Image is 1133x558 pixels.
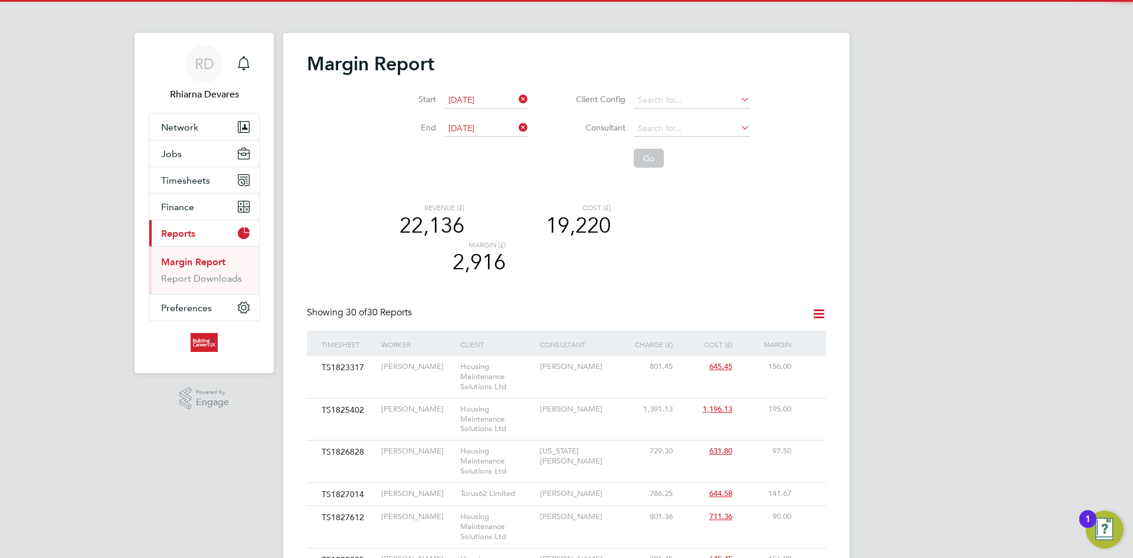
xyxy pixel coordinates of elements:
div: Cost (£) [474,203,611,213]
span: 644.58 [709,488,732,498]
div: 156.00 [735,356,795,378]
button: Open Resource Center, 1 new notification [1086,511,1124,549]
div: 786.25 [616,483,676,505]
div: [PERSON_NAME] [378,356,457,378]
div: Reports [149,246,259,294]
div: [PERSON_NAME] [378,483,457,505]
div: [PERSON_NAME] [378,506,457,528]
div: [PERSON_NAME] [537,399,616,420]
div: 22,136 [382,213,464,240]
div: [PERSON_NAME] [537,356,616,378]
div: Showing [307,306,414,319]
div: Worker [378,331,457,358]
button: Reports [149,220,259,246]
div: Revenue (£) [382,203,464,213]
div: 801.36 [616,506,676,528]
div: 729.30 [616,440,676,462]
h2: Margin Report [307,52,826,76]
span: RD [195,56,214,71]
div: 801.45 [616,356,676,378]
span: Finance [161,201,194,213]
a: Margin Report [161,256,225,267]
div: Charge (£) [616,331,676,358]
span: Network [161,122,198,133]
a: RDRhiarna Devares [149,45,260,102]
div: 97.50 [735,440,795,462]
div: Torus62 Limited [457,483,536,505]
span: Powered by [196,387,229,397]
span: Engage [196,397,229,407]
div: 90.00 [735,506,795,528]
span: Rhiarna Devares [149,87,260,102]
label: Start [383,94,436,105]
img: buildingcareersuk-logo-retina.png [191,333,217,352]
div: Margin [735,331,795,358]
div: TS1825402 [319,399,378,421]
div: 2,916 [382,249,506,277]
div: TS1827014 [319,483,378,505]
span: Reports [161,228,195,239]
div: Housing Maintenance Solutions Ltd [457,356,536,398]
label: Consultant [558,122,626,133]
div: Timesheet [319,331,378,358]
a: Go to home page [149,333,260,352]
div: 195.00 [735,399,795,420]
span: 30 Reports [346,306,412,318]
div: Client [457,331,536,358]
input: Search for... [634,120,750,137]
span: Jobs [161,148,182,159]
div: Housing Maintenance Solutions Ltd [457,440,536,482]
div: Margin (£) [382,240,506,250]
div: 19,220 [474,213,611,240]
div: TS1826828 [319,440,378,463]
span: Timesheets [161,175,210,186]
div: [PERSON_NAME] [537,483,616,505]
a: Powered byEngage [179,387,230,410]
input: Select one [444,92,528,109]
div: 141.67 [735,483,795,505]
button: Network [149,114,259,140]
div: [PERSON_NAME] [537,506,616,528]
span: 711.36 [709,511,732,521]
button: Timesheets [149,167,259,193]
span: 645.45 [709,361,732,371]
div: [US_STATE][PERSON_NAME] [537,440,616,472]
span: 1,196.13 [703,404,732,414]
div: TS1823317 [319,356,378,378]
span: Preferences [161,302,212,314]
nav: Main navigation [135,33,274,373]
div: TS1827612 [319,506,378,528]
button: Jobs [149,141,259,167]
label: End [383,122,436,133]
label: Client Config [558,94,626,105]
button: Go [634,149,664,168]
div: Consultant [537,331,616,358]
button: Finance [149,194,259,220]
div: Housing Maintenance Solutions Ltd [457,399,536,440]
input: Select one [444,120,528,137]
span: 30 of [346,306,367,318]
input: Search for... [634,92,750,109]
div: Cost (£) [676,331,735,358]
button: Preferences [149,295,259,321]
div: Housing Maintenance Solutions Ltd [457,506,536,548]
div: [PERSON_NAME] [378,440,457,462]
div: 1 [1085,519,1091,534]
a: Report Downloads [161,273,242,284]
span: 631.80 [709,446,732,456]
div: 1,391.13 [616,399,676,420]
div: [PERSON_NAME] [378,399,457,420]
